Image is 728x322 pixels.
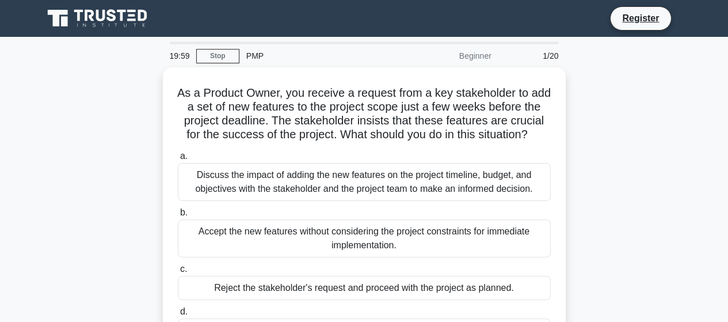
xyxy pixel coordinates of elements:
span: a. [180,151,188,161]
span: b. [180,207,188,217]
div: Accept the new features without considering the project constraints for immediate implementation. [178,219,551,257]
div: Beginner [398,44,498,67]
a: Register [615,11,666,25]
div: Discuss the impact of adding the new features on the project timeline, budget, and objectives wit... [178,163,551,201]
span: d. [180,306,188,316]
div: PMP [239,44,398,67]
div: 19:59 [163,44,196,67]
h5: As a Product Owner, you receive a request from a key stakeholder to add a set of new features to ... [177,86,552,142]
div: Reject the stakeholder's request and proceed with the project as planned. [178,276,551,300]
a: Stop [196,49,239,63]
div: 1/20 [498,44,566,67]
span: c. [180,264,187,274]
